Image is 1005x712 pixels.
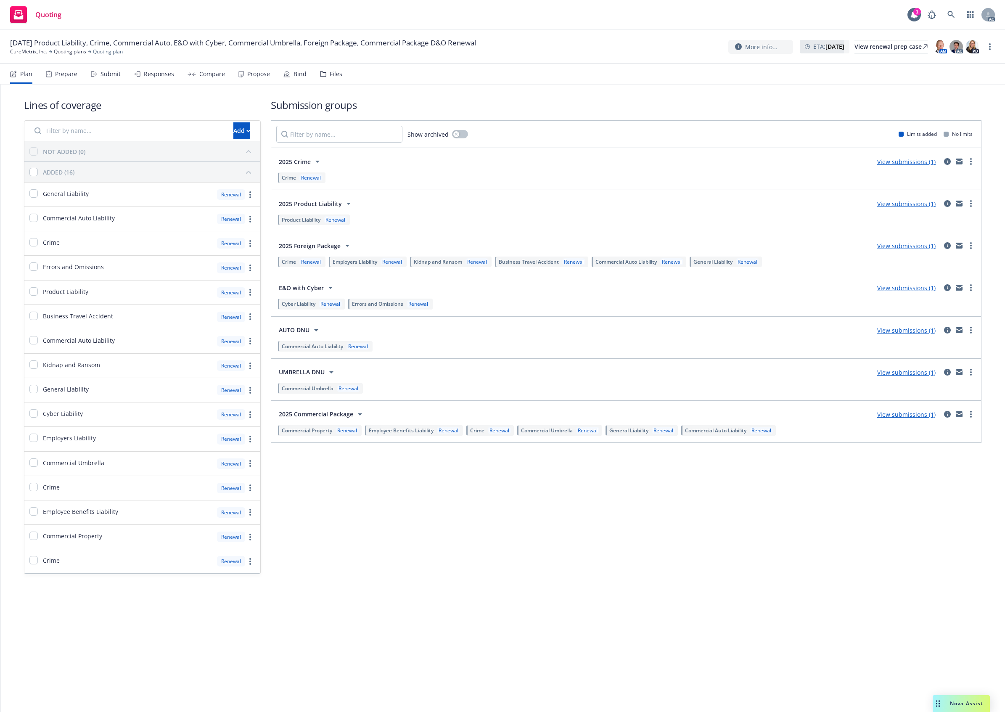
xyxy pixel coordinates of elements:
[217,483,245,493] div: Renewal
[414,258,462,265] span: Kidnap and Ransom
[962,6,979,23] a: Switch app
[954,241,964,251] a: mail
[954,283,964,293] a: mail
[877,326,936,334] a: View submissions (1)
[950,700,983,707] span: Nova Assist
[877,410,936,418] a: View submissions (1)
[43,385,89,394] span: General Liability
[217,238,245,249] div: Renewal
[7,3,65,26] a: Quoting
[35,11,61,18] span: Quoting
[245,507,255,517] a: more
[965,40,979,53] img: photo
[576,427,599,434] div: Renewal
[282,385,333,392] span: Commercial Umbrella
[369,427,434,434] span: Employee Benefits Liability
[43,507,118,516] span: Employee Benefits Liability
[43,238,60,247] span: Crime
[942,156,952,167] a: circleInformation
[966,409,976,419] a: more
[966,156,976,167] a: more
[693,258,733,265] span: General Liability
[954,409,964,419] a: mail
[245,287,255,297] a: more
[279,241,341,250] span: 2025 Foreign Package
[245,458,255,468] a: more
[294,71,307,77] div: Bind
[966,283,976,293] a: more
[43,168,74,177] div: ADDED (16)
[333,258,377,265] span: Employers Liability
[282,427,332,434] span: Commercial Property
[954,325,964,335] a: mail
[20,71,32,77] div: Plan
[55,71,77,77] div: Prepare
[324,216,347,223] div: Renewal
[942,367,952,377] a: circleInformation
[813,42,844,51] span: ETA :
[279,410,353,418] span: 2025 Commercial Package
[407,130,449,139] span: Show archived
[43,189,89,198] span: General Liability
[245,190,255,200] a: more
[271,98,981,112] h1: Submission groups
[43,147,85,156] div: NOT ADDED (0)
[245,483,255,493] a: more
[43,458,104,467] span: Commercial Umbrella
[750,427,773,434] div: Renewal
[942,325,952,335] a: circleInformation
[943,6,960,23] a: Search
[488,427,511,434] div: Renewal
[521,427,573,434] span: Commercial Umbrella
[217,287,245,298] div: Renewal
[199,71,225,77] div: Compare
[43,336,115,345] span: Commercial Auto Liability
[43,409,83,418] span: Cyber Liability
[10,38,476,48] span: [DATE] Product Liability, Crime, Commercial Auto, E&O with Cyber, Commercial Umbrella, Foreign Pa...
[282,300,315,307] span: Cyber Liability
[942,283,952,293] a: circleInformation
[954,156,964,167] a: mail
[43,360,100,369] span: Kidnap and Ransom
[43,165,255,179] button: ADDED (16)
[276,126,402,143] input: Filter by name...
[276,279,338,296] button: E&O with Cyber
[319,300,342,307] div: Renewal
[276,195,356,212] button: 2025 Product Liability
[854,40,928,53] a: View renewal prep case
[437,427,460,434] div: Renewal
[381,258,404,265] div: Renewal
[245,532,255,542] a: more
[217,189,245,200] div: Renewal
[913,8,921,16] div: 1
[595,258,657,265] span: Commercial Auto Liability
[279,368,325,376] span: UMBRELLA DNU
[465,258,489,265] div: Renewal
[245,556,255,566] a: more
[685,427,746,434] span: Commercial Auto Liability
[337,385,360,392] div: Renewal
[43,287,88,296] span: Product Liability
[276,322,324,339] button: AUTO DNU
[985,42,995,52] a: more
[877,368,936,376] a: View submissions (1)
[954,199,964,209] a: mail
[282,258,296,265] span: Crime
[745,42,778,51] span: More info...
[652,427,675,434] div: Renewal
[217,360,245,371] div: Renewal
[245,361,255,371] a: more
[470,427,484,434] span: Crime
[247,71,270,77] div: Propose
[217,556,245,566] div: Renewal
[966,199,976,209] a: more
[336,427,359,434] div: Renewal
[279,157,311,166] span: 2025 Crime
[217,507,245,518] div: Renewal
[966,367,976,377] a: more
[233,122,250,139] button: Add
[499,258,559,265] span: Business Travel Accident
[923,6,940,23] a: Report a Bug
[245,238,255,249] a: more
